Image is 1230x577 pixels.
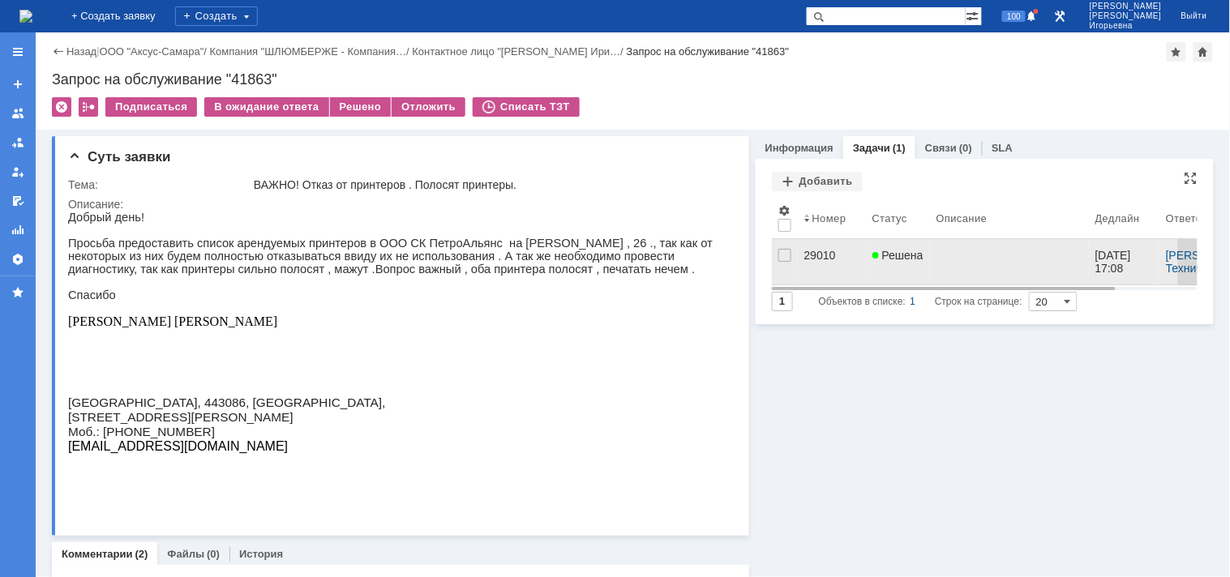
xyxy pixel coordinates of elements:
a: Мои заявки [5,159,31,185]
div: Запрос на обслуживание "41863" [627,45,790,58]
div: На всю страницу [1185,172,1198,185]
a: Задачи [853,142,890,154]
i: Строк на странице: [819,292,1022,311]
div: (0) [959,142,972,154]
a: ООО "Аксус-Самара" [100,45,204,58]
div: Создать [175,6,258,26]
a: Создать заявку [5,71,31,97]
a: Перейти на домашнюю страницу [19,10,32,23]
a: Назад [66,45,96,58]
span: [PERSON_NAME] [1090,2,1162,11]
div: Сделать домашней страницей [1194,42,1213,62]
div: Статус [872,212,907,224]
a: Мои согласования [5,188,31,214]
div: ВАЖНО! Отказ от принтеров . Полосят принтеры. [254,178,726,191]
div: (1) [893,142,906,154]
div: Запрос на обслуживание "41863" [52,71,1214,88]
span: Настройки [778,204,791,217]
div: / [210,45,413,58]
a: Компания "ШЛЮМБЕРЖЕ - Компания… [210,45,407,58]
th: Номер [798,198,866,239]
a: 29010 [798,239,866,284]
a: Файлы [167,548,204,560]
span: 100 [1002,11,1026,22]
div: / [100,45,210,58]
div: 1 [911,292,916,311]
span: Игорьевна [1090,21,1162,31]
a: Решена [866,239,930,284]
div: Номер [812,212,846,224]
div: 29010 [804,249,859,262]
div: [DATE] 17:08 [1095,249,1134,275]
div: Удалить [52,97,71,117]
div: Описание [936,212,988,224]
a: Заявки на командах [5,100,31,126]
a: Связи [925,142,957,154]
a: Перейти в интерфейс администратора [1051,6,1070,26]
a: Информация [765,142,834,154]
div: (2) [135,548,148,560]
div: / [412,45,626,58]
span: [PERSON_NAME] [1090,11,1162,21]
span: Объектов в списке: [819,296,906,307]
div: Тема: [68,178,251,191]
div: | [96,45,99,57]
th: Дедлайн [1089,198,1159,239]
a: Настройки [5,246,31,272]
img: logo [19,10,32,23]
a: Заявки в моей ответственности [5,130,31,156]
span: Решена [872,249,924,262]
div: Дедлайн [1095,212,1140,224]
th: Статус [866,198,930,239]
span: Расширенный поиск [966,7,982,23]
a: Комментарии [62,548,133,560]
span: Суть заявки [68,149,170,165]
a: Контактное лицо "[PERSON_NAME] Ири… [412,45,620,58]
div: Добавить в избранное [1167,42,1186,62]
div: (0) [207,548,220,560]
span: 443086, [GEOGRAPHIC_DATA], [136,185,317,199]
div: Работа с массовостью [79,97,98,117]
div: Описание: [68,198,730,211]
a: SLA [992,142,1013,154]
a: [DATE] 17:08 [1089,239,1159,284]
a: История [239,548,283,560]
a: Отчеты [5,217,31,243]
